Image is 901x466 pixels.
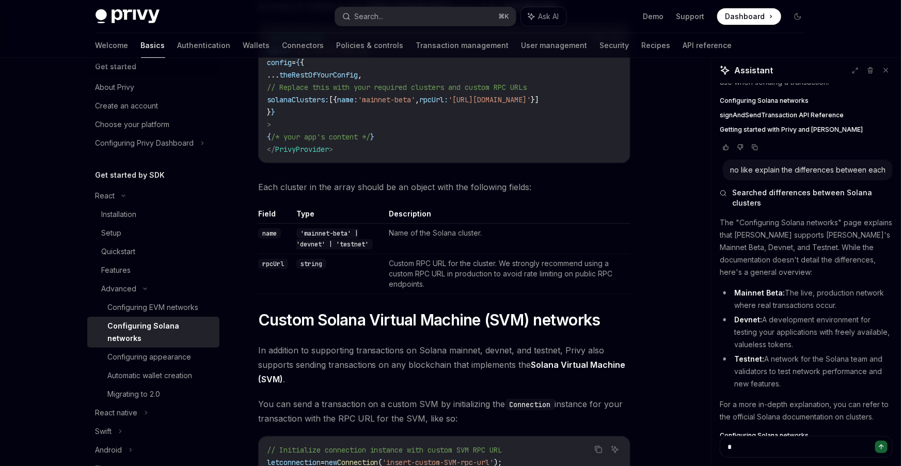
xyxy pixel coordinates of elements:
[720,97,809,105] span: Configuring Solana networks
[87,317,219,348] a: Configuring Solana networks
[267,83,527,92] span: // Replace this with your required clusters and custom RPC URLs
[592,443,605,456] button: Copy the contents from the code block
[87,78,219,97] a: About Privy
[720,126,893,134] a: Getting started with Privy and [PERSON_NAME]
[87,261,219,279] a: Features
[102,283,137,295] div: Advanced
[730,165,886,175] div: no like explain the differences between each
[720,97,893,105] a: Configuring Solana networks
[87,385,219,403] a: Migrating to 2.0
[505,399,555,410] code: Connection
[96,81,135,94] div: About Privy
[300,58,304,67] span: {
[87,242,219,261] a: Quickstart
[521,7,566,26] button: Ask AI
[875,441,888,453] button: Send message
[96,33,129,58] a: Welcome
[102,208,137,221] div: Installation
[271,107,275,117] span: }
[734,288,785,297] strong: Mainnet Beta:
[108,369,193,382] div: Automatic wallet creation
[87,348,219,366] a: Configuring appearance
[296,58,300,67] span: {
[258,259,288,269] code: rpcUrl
[96,9,160,24] img: dark logo
[292,209,385,224] th: Type
[720,111,893,119] a: signAndSendTransaction API Reference
[96,190,115,202] div: React
[258,360,626,385] a: Solana Virtual Machine (SVM)
[789,8,806,25] button: Toggle dark mode
[600,33,629,58] a: Security
[385,254,630,294] td: Custom RPC URL for the cluster. We strongly recommend using a custom RPC URL in production to avo...
[258,343,630,386] span: In addition to supporting transactions on Solana mainnet, devnet, and testnet, Privy also support...
[96,169,165,181] h5: Get started by SDK
[385,209,630,224] th: Description
[282,33,324,58] a: Connectors
[329,145,333,154] span: >
[279,70,358,80] span: theRestOfYourConfig
[178,33,231,58] a: Authentication
[385,224,630,254] td: Name of the Solana cluster.
[720,111,844,119] span: signAndSendTransaction API Reference
[87,205,219,224] a: Installation
[296,259,326,269] code: string
[258,310,600,329] span: Custom Solana Virtual Machine (SVM) networks
[499,12,510,21] span: ⌘ K
[720,314,893,351] li: A development environment for testing your applications with freely available, valueless tokens.
[449,95,531,104] span: '[URL][DOMAIN_NAME]'
[734,354,764,363] strong: Testnet:
[271,132,370,142] span: /* your app's content */
[102,227,122,239] div: Setup
[96,137,194,149] div: Configuring Privy Dashboard
[108,301,199,314] div: Configuring EVM networks
[642,33,671,58] a: Recipes
[267,70,279,80] span: ...
[720,126,863,134] span: Getting started with Privy and [PERSON_NAME]
[370,132,374,142] span: }
[337,33,404,58] a: Policies & controls
[683,33,732,58] a: API reference
[416,95,420,104] span: ,
[720,398,893,423] p: For a more in-depth explanation, you can refer to the official Solana documentation on clusters.
[292,58,296,67] span: =
[108,351,192,363] div: Configuring appearance
[725,11,765,22] span: Dashboard
[734,315,762,324] strong: Devnet:
[335,7,516,26] button: Search...⌘K
[734,64,773,76] span: Assistant
[521,33,588,58] a: User management
[258,209,292,224] th: Field
[358,70,362,80] span: ,
[267,145,275,154] span: </
[108,320,213,345] div: Configuring Solana networks
[720,431,893,440] a: Configuring Solana networks
[96,407,138,419] div: React native
[531,95,540,104] span: }]
[358,95,416,104] span: 'mainnet-beta'
[720,188,893,208] button: Searched differences between Solana clusters
[720,431,809,440] span: Configuring Solana networks
[87,298,219,317] a: Configuring EVM networks
[539,11,559,22] span: Ask AI
[258,228,281,239] code: name
[267,58,292,67] span: config
[355,10,384,23] div: Search...
[96,425,112,438] div: Swift
[258,180,630,194] span: Each cluster in the array should be an object with the following fields:
[720,216,893,278] p: The "Configuring Solana networks" page explains that [PERSON_NAME] supports [PERSON_NAME]'s Mainn...
[96,118,170,131] div: Choose your platform
[267,107,271,117] span: }
[676,11,705,22] a: Support
[267,95,329,104] span: solanaClusters:
[296,228,373,250] code: 'mainnet-beta' | 'devnet' | 'testnet'
[141,33,165,58] a: Basics
[102,264,131,276] div: Features
[267,132,271,142] span: {
[720,287,893,312] li: The live, production network where real transactions occur.
[416,33,509,58] a: Transaction management
[420,95,449,104] span: rpcUrl:
[717,8,781,25] a: Dashboard
[732,188,893,208] span: Searched differences between Solana clusters
[87,115,219,134] a: Choose your platform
